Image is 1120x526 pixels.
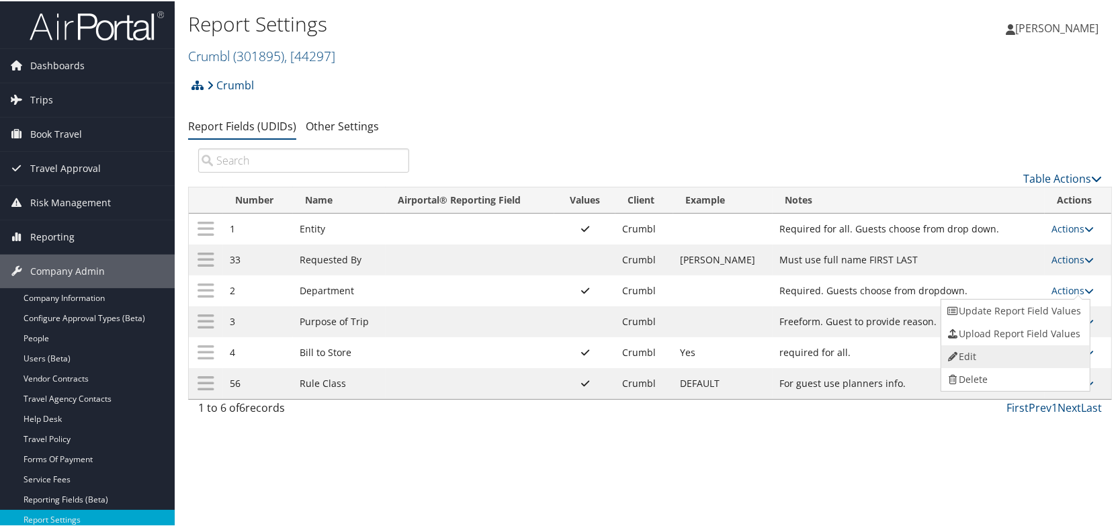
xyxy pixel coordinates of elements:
[198,398,409,421] div: 1 to 6 of records
[30,219,75,253] span: Reporting
[1081,399,1102,414] a: Last
[293,367,386,398] td: Rule Class
[615,243,673,274] td: Crumbl
[306,118,379,132] a: Other Settings
[30,150,101,184] span: Travel Approval
[1015,19,1099,34] span: [PERSON_NAME]
[615,274,673,305] td: Crumbl
[198,147,409,171] input: Search
[773,212,1045,243] td: Required for all. Guests choose from drop down.
[773,274,1045,305] td: Required. Guests choose from dropdown.
[1006,399,1029,414] a: First
[941,367,1086,390] a: Delete
[554,186,615,212] th: Values
[188,118,296,132] a: Report Fields (UDIDs)
[941,321,1086,344] a: Upload Report Field Values
[773,367,1045,398] td: For guest use planners info.
[223,305,294,336] td: 3
[773,186,1045,212] th: Notes
[233,46,284,64] span: ( 301895 )
[615,336,673,367] td: Crumbl
[615,186,673,212] th: Client
[293,186,386,212] th: Name
[30,185,111,218] span: Risk Management
[941,344,1086,367] a: Edit
[941,298,1086,321] a: Update Report Field Values
[1023,170,1102,185] a: Table Actions
[615,212,673,243] td: Crumbl
[1029,399,1051,414] a: Prev
[30,82,53,116] span: Trips
[223,336,294,367] td: 4
[1051,283,1094,296] a: Actions
[188,9,804,37] h1: Report Settings
[188,46,335,64] a: Crumbl
[615,305,673,336] td: Crumbl
[673,336,773,367] td: Yes
[1058,399,1081,414] a: Next
[1006,7,1112,47] a: [PERSON_NAME]
[223,243,294,274] td: 33
[1045,186,1111,212] th: Actions
[30,253,105,287] span: Company Admin
[293,212,386,243] td: Entity
[293,243,386,274] td: Requested By
[1051,399,1058,414] a: 1
[673,243,773,274] td: [PERSON_NAME]
[30,116,82,150] span: Book Travel
[386,186,554,212] th: Airportal&reg; Reporting Field
[1051,252,1094,265] a: Actions
[30,9,164,40] img: airportal-logo.png
[30,48,85,81] span: Dashboards
[239,399,245,414] span: 6
[293,274,386,305] td: Department
[223,212,294,243] td: 1
[673,367,773,398] td: DEFAULT
[189,186,223,212] th: : activate to sort column descending
[293,336,386,367] td: Bill to Store
[293,305,386,336] td: Purpose of Trip
[207,71,254,97] a: Crumbl
[773,336,1045,367] td: required for all.
[223,186,294,212] th: Number
[223,367,294,398] td: 56
[773,305,1045,336] td: Freeform. Guest to provide reason.
[223,274,294,305] td: 2
[284,46,335,64] span: , [ 44297 ]
[773,243,1045,274] td: Must use full name FIRST LAST
[1051,221,1094,234] a: Actions
[615,367,673,398] td: Crumbl
[673,186,773,212] th: Example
